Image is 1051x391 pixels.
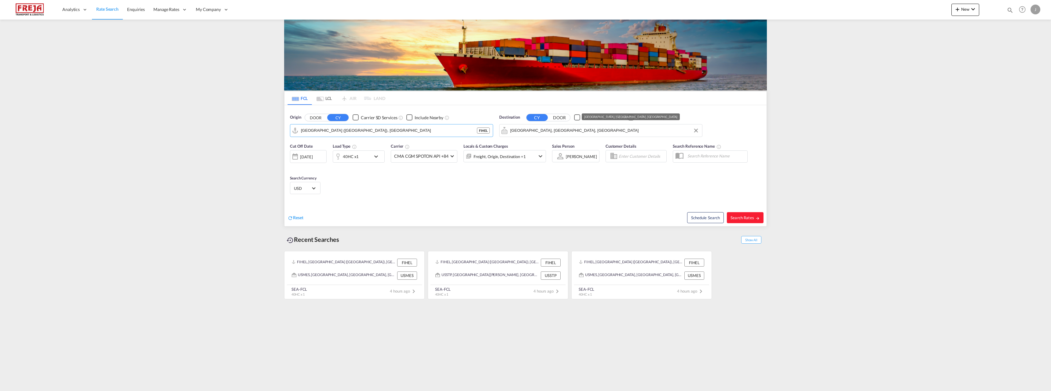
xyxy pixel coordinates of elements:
[343,152,359,161] div: 40HC x1
[463,144,508,149] span: Locals & Custom Charges
[554,288,561,295] md-icon: icon-chevron-right
[684,259,704,267] div: FIHEL
[954,6,961,13] md-icon: icon-plus 400-fg
[697,288,705,295] md-icon: icon-chevron-right
[153,6,179,13] span: Manage Rates
[361,115,397,121] div: Carrier SD Services
[684,151,747,160] input: Search Reference Name
[290,150,327,163] div: [DATE]
[499,114,520,120] span: Destination
[410,288,417,295] md-icon: icon-chevron-right
[428,251,568,299] recent-search-card: FIHEL, [GEOGRAPHIC_DATA] ([GEOGRAPHIC_DATA]), [GEOGRAPHIC_DATA], [GEOGRAPHIC_DATA], [GEOGRAPHIC_D...
[284,233,342,246] div: Recent Searches
[716,144,721,149] md-icon: Your search will be saved by the below given name
[284,105,767,226] div: Origin DOOR CY Checkbox No InkUnchecked: Search for CY (Container Yard) services for all selected...
[353,114,397,121] md-checkbox: Checkbox No Ink
[305,114,326,121] button: DOOR
[1031,5,1040,14] div: J
[291,286,307,292] div: SEA-FCL
[406,114,443,121] md-checkbox: Checkbox No Ink
[579,259,683,267] div: FIHEL, Helsinki (Helsingfors), Finland, Northern Europe, Europe
[405,144,410,149] md-icon: The selected Trucker/Carrierwill be displayed in the rate results If the rates are from another f...
[294,186,311,191] span: USD
[579,271,683,279] div: USMES, Minneapolis, MN, United States, North America, Americas
[127,7,145,12] span: Enquiries
[9,3,50,17] img: 586607c025bf11f083711d99603023e7.png
[510,126,699,135] input: Search by Port
[691,126,701,135] button: Clear Input
[969,6,977,13] md-icon: icon-chevron-down
[477,127,490,134] div: FIHEL
[445,115,449,120] md-icon: Unchecked: Ignores neighbouring ports when fetching rates.Checked : Includes neighbouring ports w...
[435,259,539,267] div: FIHEL, Helsinki (Helsingfors), Finland, Northern Europe, Europe
[566,154,597,159] div: [PERSON_NAME]
[474,152,526,161] div: Freight Origin Destination Factory Stuffing
[549,114,570,121] button: DOOR
[565,152,598,161] md-select: Sales Person: Jarkko Lamminpaa
[287,215,303,221] div: icon-refreshReset
[300,154,313,160] div: [DATE]
[537,153,544,160] md-icon: icon-chevron-down
[352,144,357,149] md-icon: icon-information-outline
[284,251,425,299] recent-search-card: FIHEL, [GEOGRAPHIC_DATA] ([GEOGRAPHIC_DATA]), [GEOGRAPHIC_DATA], [GEOGRAPHIC_DATA], [GEOGRAPHIC_D...
[526,114,548,121] button: CY
[62,6,80,13] span: Analytics
[293,215,303,220] span: Reset
[731,215,760,220] span: Search Rates
[292,259,396,267] div: FIHEL, Helsinki (Helsingfors), Finland, Northern Europe, Europe
[1017,4,1031,15] div: Help
[287,91,312,105] md-tab-item: FCL
[619,152,665,161] input: Enter Customer Details
[579,292,592,296] span: 40HC x 1
[533,289,561,293] span: 4 hours ago
[287,91,385,105] md-pagination-wrapper: Use the left and right arrow keys to navigate between tabs
[333,144,357,149] span: Load Type
[391,144,410,149] span: Carrier
[541,259,561,267] div: FIHEL
[606,144,636,149] span: Customer Details
[333,150,385,163] div: 40HC x1icon-chevron-down
[684,271,704,279] div: USMES
[571,251,712,299] recent-search-card: FIHEL, [GEOGRAPHIC_DATA] ([GEOGRAPHIC_DATA]), [GEOGRAPHIC_DATA], [GEOGRAPHIC_DATA], [GEOGRAPHIC_D...
[756,216,760,220] md-icon: icon-arrow-right
[415,115,443,121] div: Include Nearby
[284,20,767,90] img: LCL+%26+FCL+BACKGROUND.png
[584,113,678,120] div: [GEOGRAPHIC_DATA], [GEOGRAPHIC_DATA], [GEOGRAPHIC_DATA]
[463,150,546,162] div: Freight Origin Destination Factory Stuffingicon-chevron-down
[435,271,539,279] div: USSTP, Saint Paul, MN, United States, North America, Americas
[727,212,764,223] button: Search Ratesicon-arrow-right
[435,286,451,292] div: SEA-FCL
[397,271,417,279] div: USMES
[435,292,448,296] span: 40HC x 1
[1017,4,1027,15] span: Help
[292,271,396,279] div: USMES, Minneapolis, MN, United States, North America, Americas
[673,144,721,149] span: Search Reference Name
[954,7,977,12] span: New
[579,286,594,292] div: SEA-FCL
[500,124,702,137] md-input-container: Minneapolis, MN, USMES
[196,6,221,13] span: My Company
[394,153,449,159] span: CMA CGM SPOTON API +84
[290,162,295,171] md-datepicker: Select
[397,259,417,267] div: FIHEL
[541,271,561,279] div: USSTP
[312,91,336,105] md-tab-item: LCL
[291,292,305,296] span: 40HC x 1
[290,144,313,149] span: Cut Off Date
[287,237,294,244] md-icon: icon-backup-restore
[687,212,724,223] button: Note: By default Schedule search will only considerorigin ports, destination ports and cut off da...
[677,289,705,293] span: 4 hours ago
[287,215,293,221] md-icon: icon-refresh
[293,184,317,193] md-select: Select Currency: $ USDUnited States Dollar
[574,114,619,121] md-checkbox: Checkbox No Ink
[290,176,317,180] span: Search Currency
[290,124,493,137] md-input-container: Helsinki (Helsingfors), FIHEL
[1007,7,1013,13] md-icon: icon-magnify
[741,236,761,244] span: Show All
[552,144,574,149] span: Sales Person
[628,114,665,121] md-checkbox: Checkbox No Ink
[372,153,383,160] md-icon: icon-chevron-down
[96,6,119,12] span: Rate Search
[1007,7,1013,16] div: icon-magnify
[390,289,417,293] span: 4 hours ago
